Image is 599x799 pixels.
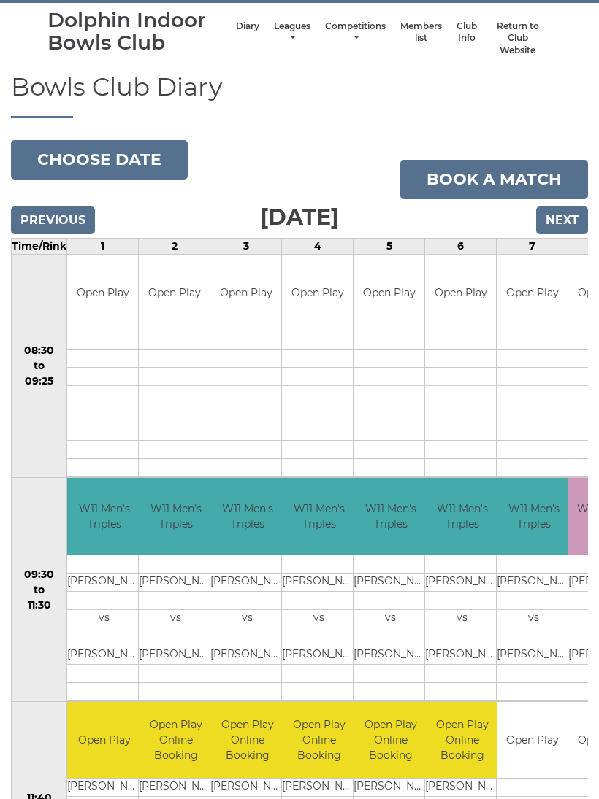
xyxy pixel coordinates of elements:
[325,20,386,45] a: Competitions
[67,478,141,555] td: W11 Men's Triples
[425,779,499,797] td: [PERSON_NAME]
[67,238,139,254] td: 1
[354,646,427,664] td: [PERSON_NAME]
[67,573,141,591] td: [PERSON_NAME]
[210,646,284,664] td: [PERSON_NAME]
[425,702,499,779] td: Open Play Online Booking
[139,646,213,664] td: [PERSON_NAME]
[400,160,588,199] a: Book a match
[67,779,141,797] td: [PERSON_NAME]
[497,478,571,555] td: W11 Men's Triples
[12,254,67,478] td: 08:30 to 09:25
[425,573,499,591] td: [PERSON_NAME]
[274,20,310,45] a: Leagues
[497,609,571,628] td: vs
[210,573,284,591] td: [PERSON_NAME]
[354,702,427,779] td: Open Play Online Booking
[210,609,284,628] td: vs
[139,609,213,628] td: vs
[425,238,497,254] td: 6
[210,478,284,555] td: W11 Men's Triples
[497,646,571,664] td: [PERSON_NAME]
[492,20,544,57] a: Return to Club Website
[139,255,210,331] td: Open Play
[236,20,259,33] a: Diary
[425,646,499,664] td: [PERSON_NAME]
[11,74,588,117] h1: Bowls Club Diary
[354,573,427,591] td: [PERSON_NAME]
[354,238,425,254] td: 5
[282,478,356,555] td: W11 Men's Triples
[67,702,141,779] td: Open Play
[282,609,356,628] td: vs
[536,206,588,234] input: Next
[354,779,427,797] td: [PERSON_NAME]
[139,779,213,797] td: [PERSON_NAME]
[425,609,499,628] td: vs
[139,702,213,779] td: Open Play Online Booking
[282,255,353,331] td: Open Play
[210,702,284,779] td: Open Play Online Booking
[67,609,141,628] td: vs
[67,255,138,331] td: Open Play
[210,779,284,797] td: [PERSON_NAME]
[139,238,210,254] td: 2
[11,140,188,180] button: Choose date
[67,646,141,664] td: [PERSON_NAME]
[12,478,67,702] td: 09:30 to 11:30
[497,702,568,779] td: Open Play
[282,573,356,591] td: [PERSON_NAME]
[354,255,424,331] td: Open Play
[139,573,213,591] td: [PERSON_NAME]
[354,478,427,555] td: W11 Men's Triples
[12,238,67,254] td: Time/Rink
[282,238,354,254] td: 4
[425,478,499,555] td: W11 Men's Triples
[497,238,568,254] td: 7
[497,573,571,591] td: [PERSON_NAME]
[282,779,356,797] td: [PERSON_NAME]
[139,478,213,555] td: W11 Men's Triples
[425,255,496,331] td: Open Play
[497,255,568,331] td: Open Play
[282,702,356,779] td: Open Play Online Booking
[282,646,356,664] td: [PERSON_NAME]
[354,609,427,628] td: vs
[11,206,95,234] input: Previous
[400,20,442,45] a: Members list
[210,255,281,331] td: Open Play
[210,238,282,254] td: 3
[47,9,229,54] div: Dolphin Indoor Bowls Club
[457,20,477,45] a: Club Info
